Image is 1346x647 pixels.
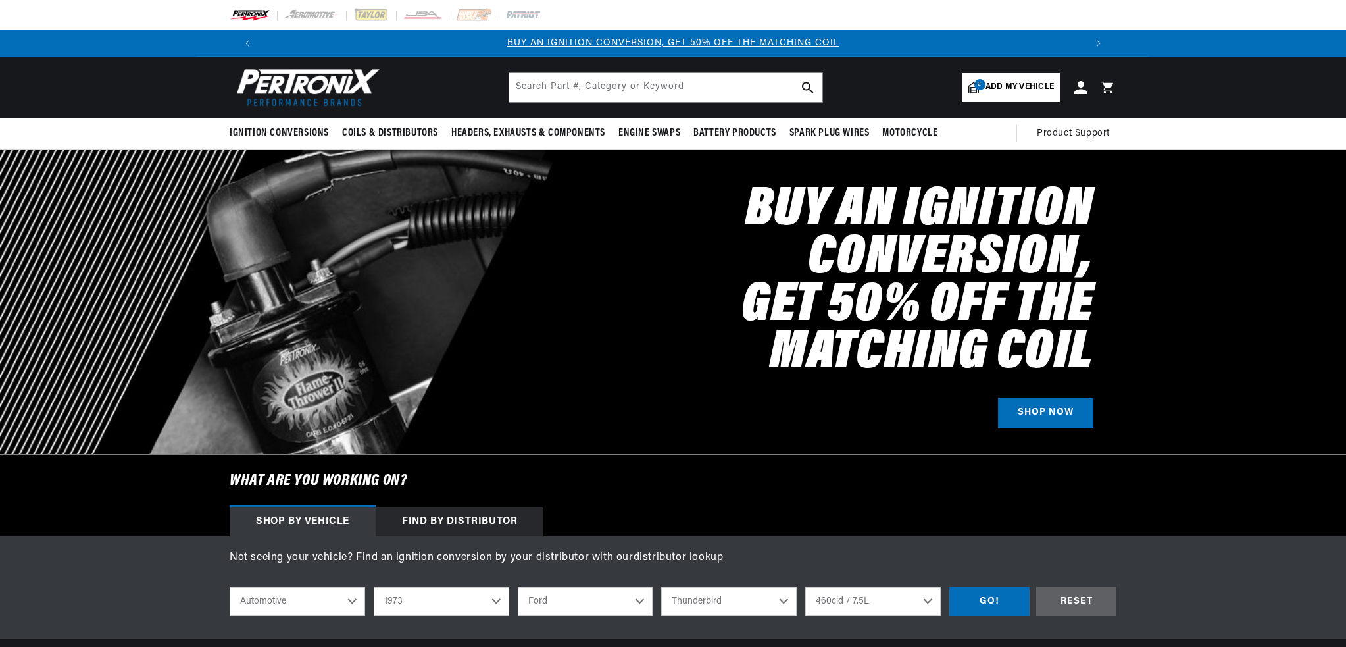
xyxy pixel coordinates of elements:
slideshow-component: Translation missing: en.sections.announcements.announcement_bar [197,30,1149,57]
div: Find by Distributor [376,507,543,536]
select: Engine [805,587,941,616]
button: Translation missing: en.sections.announcements.next_announcement [1085,30,1112,57]
summary: Product Support [1037,118,1116,149]
span: Motorcycle [882,126,937,140]
input: Search Part #, Category or Keyword [509,73,822,102]
span: Product Support [1037,126,1110,141]
summary: Coils & Distributors [336,118,445,149]
button: Translation missing: en.sections.announcements.previous_announcement [234,30,261,57]
img: Pertronix [230,65,381,110]
span: Spark Plug Wires [789,126,870,140]
summary: Engine Swaps [612,118,687,149]
a: BUY AN IGNITION CONVERSION, GET 50% OFF THE MATCHING COIL [507,38,839,48]
div: Announcement [261,36,1085,51]
a: 2Add my vehicle [962,73,1060,102]
h2: Buy an Ignition Conversion, Get 50% off the Matching Coil [531,187,1093,377]
button: search button [793,73,822,102]
span: Engine Swaps [618,126,680,140]
summary: Headers, Exhausts & Components [445,118,612,149]
span: Coils & Distributors [342,126,438,140]
summary: Ignition Conversions [230,118,336,149]
h6: What are you working on? [197,455,1149,507]
summary: Spark Plug Wires [783,118,876,149]
p: Not seeing your vehicle? Find an ignition conversion by your distributor with our [230,550,1116,567]
span: Add my vehicle [985,81,1054,93]
a: SHOP NOW [998,398,1093,428]
select: Ride Type [230,587,365,616]
summary: Battery Products [687,118,783,149]
a: distributor lookup [634,552,724,563]
span: 2 [974,79,985,90]
div: Shop by vehicle [230,507,376,536]
span: Battery Products [693,126,776,140]
div: GO! [949,587,1030,617]
select: Make [518,587,653,616]
span: Headers, Exhausts & Components [451,126,605,140]
select: Year [374,587,509,616]
select: Model [661,587,797,616]
div: 1 of 3 [261,36,1085,51]
div: RESET [1036,587,1116,617]
summary: Motorcycle [876,118,944,149]
span: Ignition Conversions [230,126,329,140]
